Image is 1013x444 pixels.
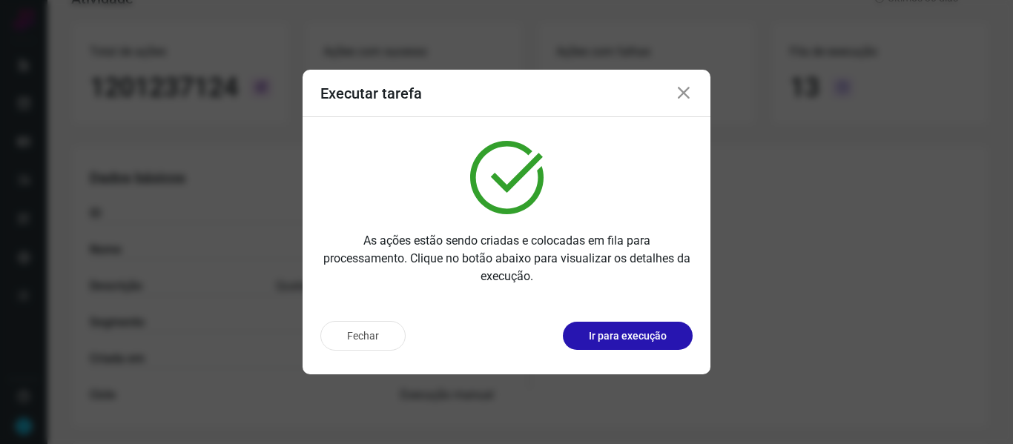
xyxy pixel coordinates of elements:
[320,85,422,102] h3: Executar tarefa
[589,328,667,344] p: Ir para execução
[320,232,693,285] p: As ações estão sendo criadas e colocadas em fila para processamento. Clique no botão abaixo para ...
[563,322,693,350] button: Ir para execução
[470,141,544,214] img: verified.svg
[320,321,406,351] button: Fechar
